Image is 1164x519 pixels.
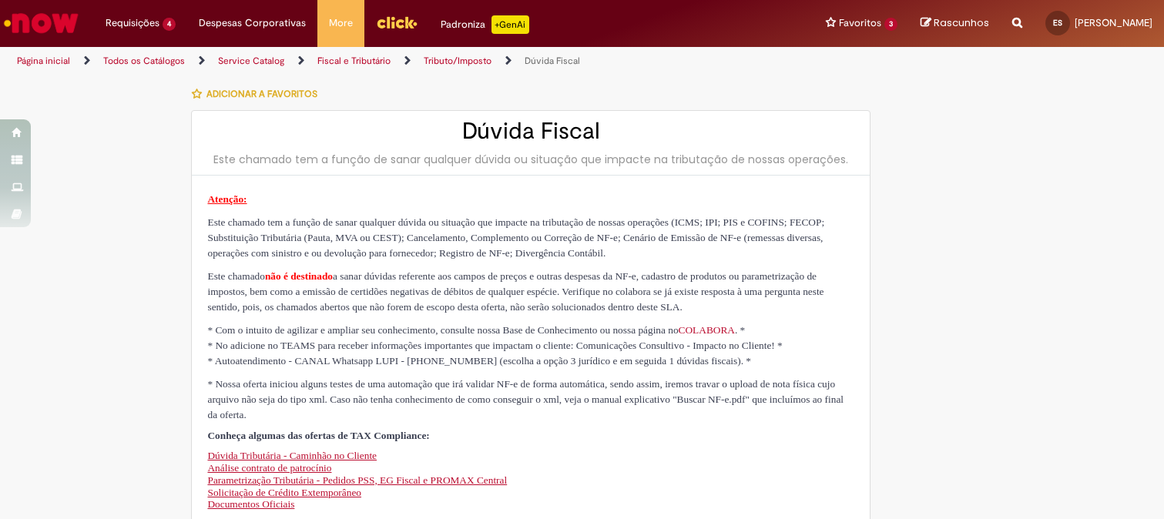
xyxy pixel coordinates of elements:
a: Dúvida Tributária - Caminhão no Cliente [207,450,377,461]
a: Fiscal e Tributário [317,55,391,67]
a: Documentos Oficiais [207,498,294,510]
span: [PERSON_NAME] [1075,16,1152,29]
a: Dúvida Fiscal [525,55,580,67]
span: 3 [884,18,897,31]
span: * Com o intuito de agilizar e ampliar seu conhecimento, consulte nossa Base de Conhecimento ou no... [207,324,745,336]
img: ServiceNow [2,8,81,39]
span: ES [1053,18,1062,28]
button: Adicionar a Favoritos [191,78,326,110]
a: Tributo/Imposto [424,55,491,67]
span: Adicionar a Favoritos [206,88,317,100]
span: * Nossa oferta iniciou alguns testes de uma automação que irá validar NF-e de forma automática, s... [207,378,844,420]
span: More [329,15,353,31]
a: Parametrização Tributária - Pedidos PSS, EG Fiscal e PROMAX Central [207,474,507,486]
div: Este chamado tem a função de sanar qualquer dúvida ou situação que impacte na tributação de nossa... [207,152,854,167]
div: Padroniza [441,15,529,34]
a: Service Catalog [218,55,284,67]
span: Atenção: [207,193,247,205]
span: Este chamado tem a função de sanar qualquer dúvida ou situação que impacte na tributação de nossa... [207,216,824,259]
p: +GenAi [491,15,529,34]
span: Este chamado a sanar dúvidas referente aos campos de preços e outras despesas da NF-e, cadastro d... [207,270,824,313]
a: Todos os Catálogos [103,55,185,67]
span: Conheça algumas das ofertas de TAX Compliance: [207,430,429,441]
a: Rascunhos [921,16,989,31]
a: Solicitação de Crédito Extemporâneo [207,487,361,498]
span: não é destinado [265,270,333,282]
span: Despesas Corporativas [199,15,306,31]
span: * No adicione no TEAMS para receber informações importantes que impactam o cliente: Comunicações ... [207,340,782,351]
span: Favoritos [839,15,881,31]
h2: Dúvida Fiscal [207,119,854,144]
a: Página inicial [17,55,70,67]
ul: Trilhas de página [12,47,764,75]
span: Requisições [106,15,159,31]
span: * Autoatendimento - CANAL Whatsapp LUPI - [PHONE_NUMBER] (escolha a opção 3 jurídico e em seguida... [207,355,751,367]
span: 4 [163,18,176,31]
img: click_logo_yellow_360x200.png [376,11,418,34]
a: Análise contrato de patrocínio [207,462,331,474]
span: Rascunhos [934,15,989,30]
a: COLABORA [679,324,735,336]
